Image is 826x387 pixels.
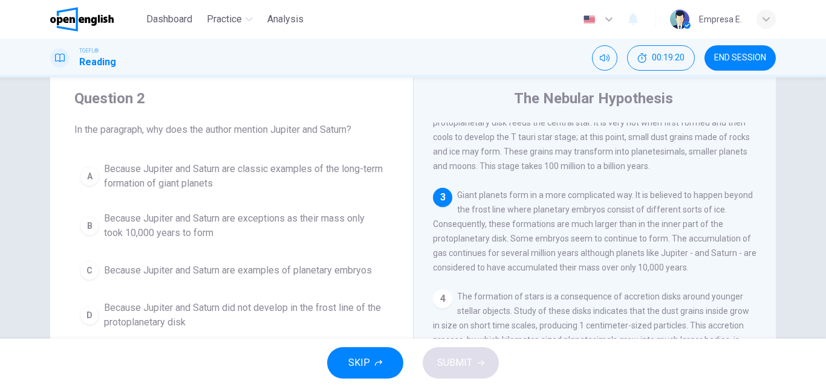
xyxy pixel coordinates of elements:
[714,53,766,63] span: END SESSION
[514,89,673,108] h4: The Nebular Hypothesis
[141,8,197,30] button: Dashboard
[433,289,452,309] div: 4
[80,167,99,186] div: A
[433,188,452,207] div: 3
[327,347,403,379] button: SKIP
[592,45,617,71] div: Mute
[104,263,372,278] span: Because Jupiter and Saturn are examples of planetary embryos
[670,10,689,29] img: Profile picture
[80,216,99,235] div: B
[104,301,383,330] span: Because Jupiter and Saturn did not develop in the frost line of the protoplanetary disk
[74,123,389,137] span: In the paragraph, why does the author mention Jupiter and Saturn?
[652,53,685,63] span: 00:19:20
[704,45,776,71] button: END SESSION
[262,8,308,30] button: Analysis
[699,12,742,27] div: Empresa E.
[433,190,756,272] span: Giant planets form in a more complicated way. It is believed to happen beyond the frost line wher...
[627,45,695,71] div: Hide
[348,354,370,371] span: SKIP
[74,156,389,196] button: ABecause Jupiter and Saturn are classic examples of the long-term formation of giant planets
[74,255,389,286] button: CBecause Jupiter and Saturn are examples of planetary embryos
[627,45,695,71] button: 00:19:20
[146,12,192,27] span: Dashboard
[74,206,389,246] button: BBecause Jupiter and Saturn are exceptions as their mass only took 10,000 years to form
[50,7,114,31] img: OpenEnglish logo
[74,89,389,108] h4: Question 2
[267,12,304,27] span: Analysis
[202,8,258,30] button: Practice
[79,46,99,55] span: TOEFL®
[79,55,116,69] h1: Reading
[207,12,242,27] span: Practice
[80,261,99,280] div: C
[582,15,597,24] img: en
[74,295,389,335] button: DBecause Jupiter and Saturn did not develop in the frost line of the protoplanetary disk
[80,305,99,325] div: D
[50,7,141,31] a: OpenEnglish logo
[104,211,383,240] span: Because Jupiter and Saturn are exceptions as their mass only took 10,000 years to form
[104,162,383,191] span: Because Jupiter and Saturn are classic examples of the long-term formation of giant planets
